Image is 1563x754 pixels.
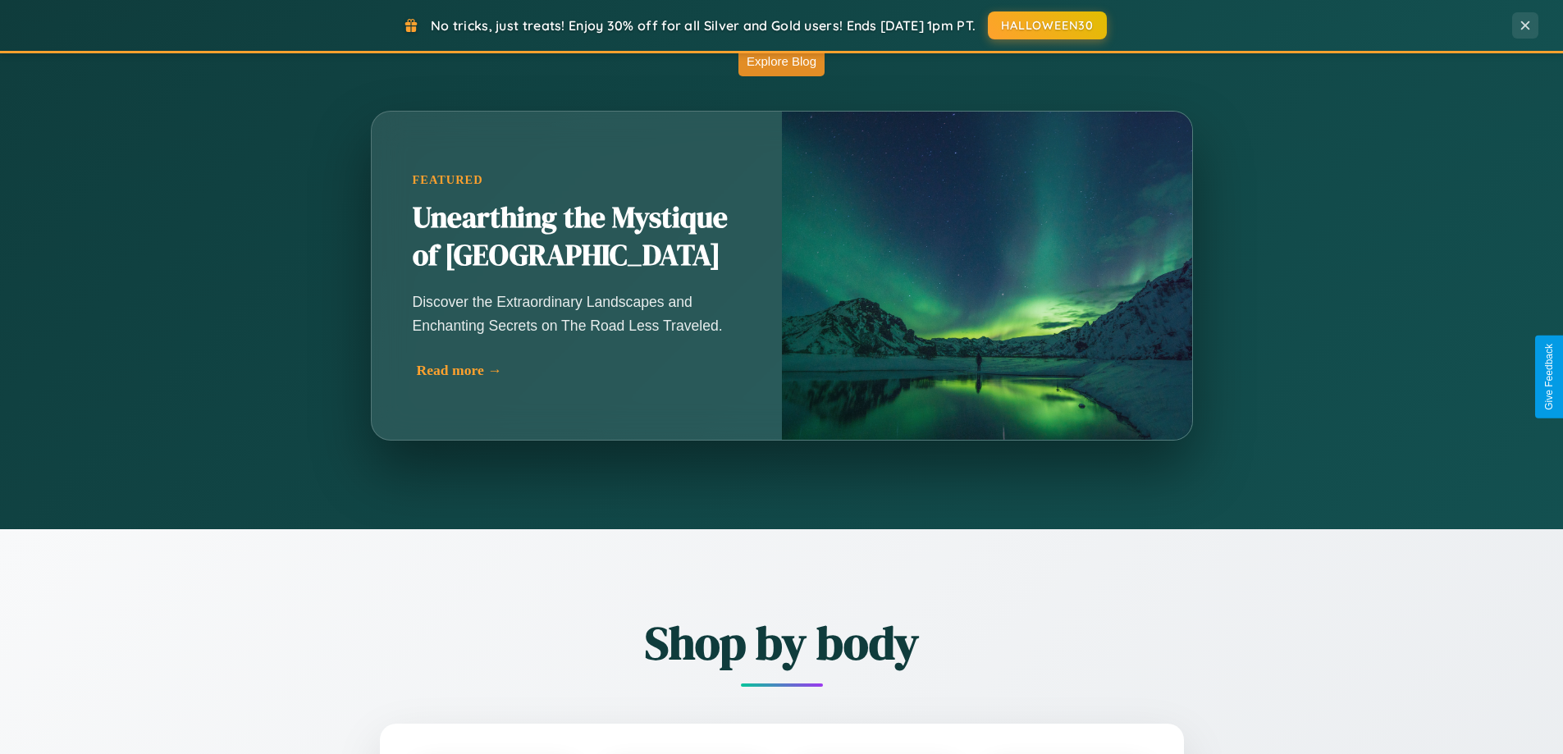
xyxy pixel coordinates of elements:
p: Discover the Extraordinary Landscapes and Enchanting Secrets on The Road Less Traveled. [413,290,741,336]
button: HALLOWEEN30 [988,11,1107,39]
h2: Shop by body [290,611,1274,674]
h2: Unearthing the Mystique of [GEOGRAPHIC_DATA] [413,199,741,275]
span: No tricks, just treats! Enjoy 30% off for all Silver and Gold users! Ends [DATE] 1pm PT. [431,17,976,34]
div: Give Feedback [1543,344,1555,410]
div: Read more → [417,362,745,379]
div: Featured [413,173,741,187]
button: Explore Blog [738,46,825,76]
